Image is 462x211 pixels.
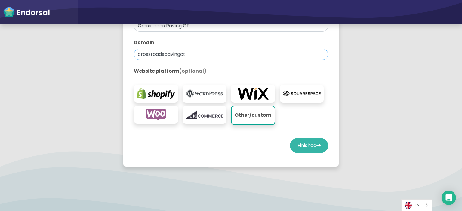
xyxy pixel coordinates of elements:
[134,39,328,46] label: Domain
[290,138,328,153] button: Finished
[134,49,328,60] input: eg. websitename.com
[283,88,321,100] img: squarespace.com-logo.png
[134,20,328,32] input: eg. My Website
[401,199,432,211] div: Language
[134,68,328,75] label: Website platform
[179,68,206,74] span: (optional)
[402,200,432,211] a: EN
[235,109,272,121] p: Other/custom
[137,88,175,100] img: shopify.com-logo.png
[234,88,272,100] img: wix.com-logo.png
[186,88,224,100] img: wordpress.org-logo.png
[186,109,224,121] img: bigcommerce.com-logo.png
[3,6,50,18] img: endorsal-logo-white@2x.png
[137,109,175,121] img: woocommerce.com-logo.png
[442,191,456,205] div: Open Intercom Messenger
[401,199,432,211] aside: Language selected: English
